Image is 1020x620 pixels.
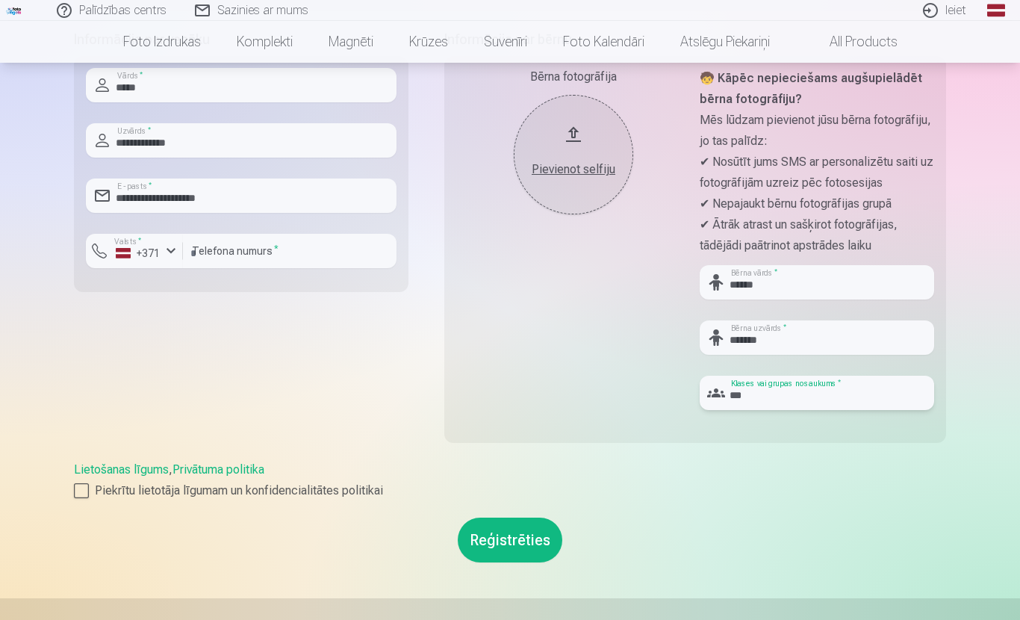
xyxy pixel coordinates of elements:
[456,68,691,86] div: Bērna fotogrāfija
[700,110,934,152] p: Mēs lūdzam pievienot jūsu bērna fotogrāfiju, jo tas palīdz:
[391,21,466,63] a: Krūzes
[466,21,545,63] a: Suvenīri
[172,462,264,477] a: Privātuma politika
[110,236,146,247] label: Valsts
[86,234,183,268] button: Valsts*+371
[700,193,934,214] p: ✔ Nepajaukt bērnu fotogrāfijas grupā
[74,461,946,500] div: ,
[74,482,946,500] label: Piekrītu lietotāja līgumam un konfidencialitātes politikai
[6,6,22,15] img: /fa1
[116,246,161,261] div: +371
[105,21,219,63] a: Foto izdrukas
[662,21,788,63] a: Atslēgu piekariņi
[700,71,922,106] strong: 🧒 Kāpēc nepieciešams augšupielādēt bērna fotogrāfiju?
[311,21,391,63] a: Magnēti
[514,95,633,214] button: Pievienot selfiju
[788,21,915,63] a: All products
[458,518,562,562] button: Reģistrēties
[74,462,169,477] a: Lietošanas līgums
[700,214,934,256] p: ✔ Ātrāk atrast un sašķirot fotogrāfijas, tādējādi paātrinot apstrādes laiku
[529,161,618,179] div: Pievienot selfiju
[545,21,662,63] a: Foto kalendāri
[700,152,934,193] p: ✔ Nosūtīt jums SMS ar personalizētu saiti uz fotogrāfijām uzreiz pēc fotosesijas
[219,21,311,63] a: Komplekti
